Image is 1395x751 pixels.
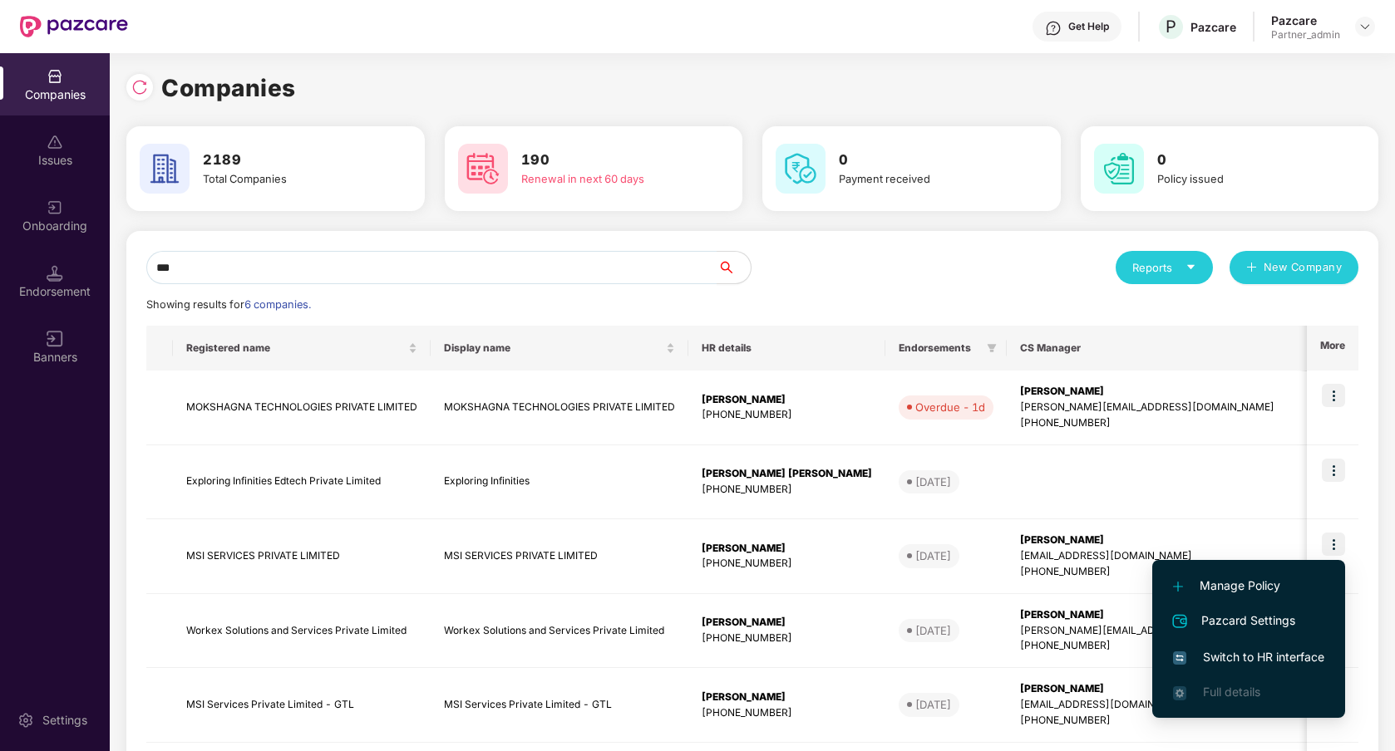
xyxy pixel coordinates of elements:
[1020,681,1357,697] div: [PERSON_NAME]
[173,445,431,520] td: Exploring Infinities Edtech Private Limited
[702,482,872,498] div: [PHONE_NUMBER]
[1186,262,1196,272] span: caret-down
[776,144,826,194] img: svg+xml;base64,PHN2ZyB4bWxucz0iaHR0cDovL3d3dy53My5vcmcvMjAwMC9zdmciIHdpZHRoPSI2MCIgaGVpZ2h0PSI2MC...
[702,407,872,423] div: [PHONE_NUMBER]
[131,79,148,96] img: svg+xml;base64,PHN2ZyBpZD0iUmVsb2FkLTMyeDMyIiB4bWxucz0iaHR0cDovL3d3dy53My5vcmcvMjAwMC9zdmciIHdpZH...
[1020,400,1357,415] div: [PERSON_NAME][EMAIL_ADDRESS][DOMAIN_NAME]
[915,547,951,564] div: [DATE]
[146,298,311,311] span: Showing results for
[1173,611,1324,631] span: Pazcard Settings
[161,70,296,106] h1: Companies
[1020,564,1357,580] div: [PHONE_NUMBER]
[1020,638,1357,654] div: [PHONE_NUMBER]
[1157,150,1333,171] h3: 0
[702,466,872,482] div: [PERSON_NAME] [PERSON_NAME]
[521,171,697,188] div: Renewal in next 60 days
[717,261,751,274] span: search
[839,150,1015,171] h3: 0
[431,445,688,520] td: Exploring Infinities
[915,399,985,415] div: Overdue - 1d
[1020,623,1357,639] div: [PERSON_NAME][EMAIL_ADDRESS][PERSON_NAME][DOMAIN_NAME]
[1173,648,1324,666] span: Switch to HR interface
[1271,28,1340,42] div: Partner_admin
[37,712,92,729] div: Settings
[521,150,697,171] h3: 190
[1190,19,1236,35] div: Pazcare
[1322,384,1345,407] img: icon
[702,541,872,557] div: [PERSON_NAME]
[702,690,872,705] div: [PERSON_NAME]
[186,341,405,355] span: Registered name
[1020,341,1343,355] span: CS Manager
[1094,144,1144,194] img: svg+xml;base64,PHN2ZyB4bWxucz0iaHR0cDovL3d3dy53My5vcmcvMjAwMC9zdmciIHdpZHRoPSI2MCIgaGVpZ2h0PSI2MC...
[1170,611,1190,631] img: svg+xml;base64,PHN2ZyB4bWxucz0iaHR0cDovL3d3dy53My5vcmcvMjAwMC9zdmciIHdpZHRoPSIyNCIgaGVpZ2h0PSIyNC...
[458,144,508,194] img: svg+xml;base64,PHN2ZyB4bWxucz0iaHR0cDovL3d3dy53My5vcmcvMjAwMC9zdmciIHdpZHRoPSI2MCIgaGVpZ2h0PSI2MC...
[839,171,1015,188] div: Payment received
[1307,326,1358,371] th: More
[173,326,431,371] th: Registered name
[1166,17,1176,37] span: P
[899,341,980,355] span: Endorsements
[17,712,34,729] img: svg+xml;base64,PHN2ZyBpZD0iU2V0dGluZy0yMHgyMCIgeG1sbnM9Imh0dHA6Ly93d3cudzMub3JnLzIwMDAvc3ZnIiB3aW...
[1020,533,1357,548] div: [PERSON_NAME]
[688,326,885,371] th: HR details
[1020,607,1357,623] div: [PERSON_NAME]
[915,622,951,639] div: [DATE]
[987,343,997,353] span: filter
[203,150,379,171] h3: 2189
[1045,20,1062,37] img: svg+xml;base64,PHN2ZyBpZD0iSGVscC0zMngzMiIgeG1sbnM9Imh0dHA6Ly93d3cudzMub3JnLzIwMDAvc3ZnIiB3aWR0aD...
[203,171,379,188] div: Total Companies
[702,705,872,721] div: [PHONE_NUMBER]
[47,134,63,150] img: svg+xml;base64,PHN2ZyBpZD0iSXNzdWVzX2Rpc2FibGVkIiB4bWxucz0iaHR0cDovL3d3dy53My5vcmcvMjAwMC9zdmciIH...
[1246,262,1257,275] span: plus
[702,556,872,572] div: [PHONE_NUMBER]
[1157,171,1333,188] div: Policy issued
[244,298,311,311] span: 6 companies.
[1020,384,1357,400] div: [PERSON_NAME]
[1264,259,1343,276] span: New Company
[1322,459,1345,482] img: icon
[1203,685,1260,699] span: Full details
[1020,697,1357,713] div: [EMAIL_ADDRESS][DOMAIN_NAME]
[431,668,688,743] td: MSI Services Private Limited - GTL
[915,474,951,490] div: [DATE]
[47,265,63,282] img: svg+xml;base64,PHN2ZyB3aWR0aD0iMTQuNSIgaGVpZ2h0PSIxNC41IiB2aWV3Qm94PSIwIDAgMTYgMTYiIGZpbGw9Im5vbm...
[983,338,1000,358] span: filter
[1132,259,1196,276] div: Reports
[47,199,63,216] img: svg+xml;base64,PHN2ZyB3aWR0aD0iMjAiIGhlaWdodD0iMjAiIHZpZXdCb3g9IjAgMCAyMCAyMCIgZmlsbD0ibm9uZSIgeG...
[1173,686,1186,699] img: svg+xml;base64,PHN2ZyB4bWxucz0iaHR0cDovL3d3dy53My5vcmcvMjAwMC9zdmciIHdpZHRoPSIxNi4zNjMiIGhlaWdodD...
[1271,12,1340,28] div: Pazcare
[47,331,63,347] img: svg+xml;base64,PHN2ZyB3aWR0aD0iMTYiIGhlaWdodD0iMTYiIHZpZXdCb3g9IjAgMCAxNiAxNiIgZmlsbD0ibm9uZSIgeG...
[1322,533,1345,556] img: icon
[717,251,752,284] button: search
[1068,20,1109,33] div: Get Help
[444,341,663,355] span: Display name
[173,668,431,743] td: MSI Services Private Limited - GTL
[702,615,872,631] div: [PERSON_NAME]
[173,519,431,594] td: MSI SERVICES PRIVATE LIMITED
[915,696,951,713] div: [DATE]
[431,519,688,594] td: MSI SERVICES PRIVATE LIMITED
[173,371,431,445] td: MOKSHAGNA TECHNOLOGIES PRIVATE LIMITED
[431,326,688,371] th: Display name
[1230,251,1358,284] button: plusNew Company
[702,392,872,408] div: [PERSON_NAME]
[1020,548,1357,564] div: [EMAIL_ADDRESS][DOMAIN_NAME]
[1173,651,1186,665] img: svg+xml;base64,PHN2ZyB4bWxucz0iaHR0cDovL3d3dy53My5vcmcvMjAwMC9zdmciIHdpZHRoPSIxNiIgaGVpZ2h0PSIxNi...
[702,631,872,646] div: [PHONE_NUMBER]
[47,68,63,85] img: svg+xml;base64,PHN2ZyBpZD0iQ29tcGFuaWVzIiB4bWxucz0iaHR0cDovL3d3dy53My5vcmcvMjAwMC9zdmciIHdpZHRoPS...
[1020,415,1357,431] div: [PHONE_NUMBER]
[140,144,190,194] img: svg+xml;base64,PHN2ZyB4bWxucz0iaHR0cDovL3d3dy53My5vcmcvMjAwMC9zdmciIHdpZHRoPSI2MCIgaGVpZ2h0PSI2MC...
[431,371,688,445] td: MOKSHAGNA TECHNOLOGIES PRIVATE LIMITED
[431,594,688,669] td: Workex Solutions and Services Private Limited
[1020,713,1357,729] div: [PHONE_NUMBER]
[1173,577,1324,595] span: Manage Policy
[20,16,128,37] img: New Pazcare Logo
[173,594,431,669] td: Workex Solutions and Services Private Limited
[1358,20,1372,33] img: svg+xml;base64,PHN2ZyBpZD0iRHJvcGRvd24tMzJ4MzIiIHhtbG5zPSJodHRwOi8vd3d3LnczLm9yZy8yMDAwL3N2ZyIgd2...
[1173,582,1183,591] img: svg+xml;base64,PHN2ZyB4bWxucz0iaHR0cDovL3d3dy53My5vcmcvMjAwMC9zdmciIHdpZHRoPSIxMi4yMDEiIGhlaWdodD...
